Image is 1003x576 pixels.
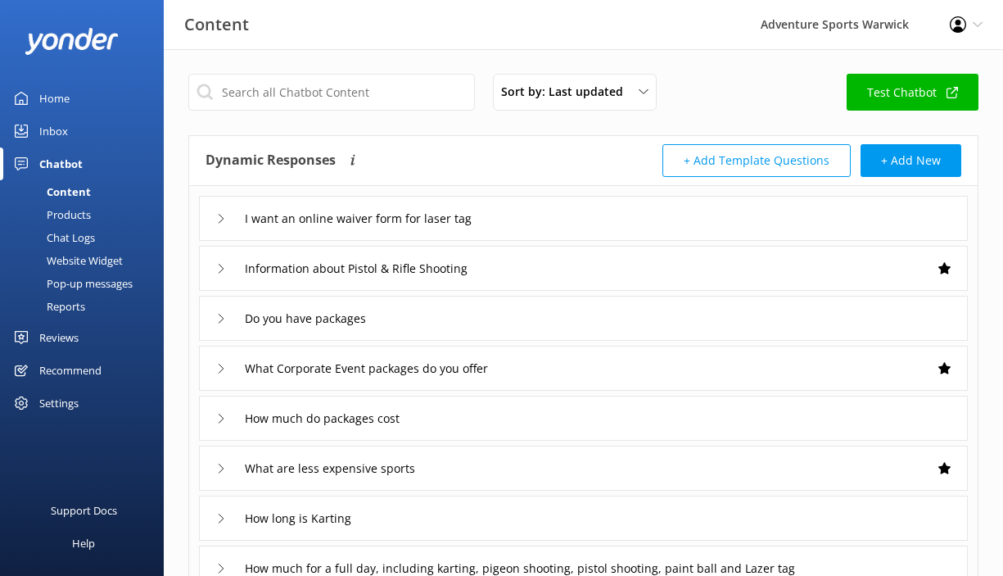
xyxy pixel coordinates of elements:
[10,226,95,249] div: Chat Logs
[39,115,68,147] div: Inbox
[39,147,83,180] div: Chatbot
[10,180,91,203] div: Content
[25,28,119,55] img: yonder-white-logo.png
[206,144,336,177] h4: Dynamic Responses
[662,144,851,177] button: + Add Template Questions
[10,272,133,295] div: Pop-up messages
[10,295,164,318] a: Reports
[72,527,95,560] div: Help
[861,144,961,177] button: + Add New
[39,354,102,387] div: Recommend
[10,180,164,203] a: Content
[10,249,123,272] div: Website Widget
[10,226,164,249] a: Chat Logs
[10,249,164,272] a: Website Widget
[10,272,164,295] a: Pop-up messages
[184,11,249,38] h3: Content
[39,387,79,420] div: Settings
[501,83,633,101] span: Sort by: Last updated
[51,494,117,527] div: Support Docs
[10,203,164,226] a: Products
[39,82,70,115] div: Home
[847,74,978,111] a: Test Chatbot
[10,203,91,226] div: Products
[188,74,475,111] input: Search all Chatbot Content
[10,295,85,318] div: Reports
[39,321,79,354] div: Reviews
